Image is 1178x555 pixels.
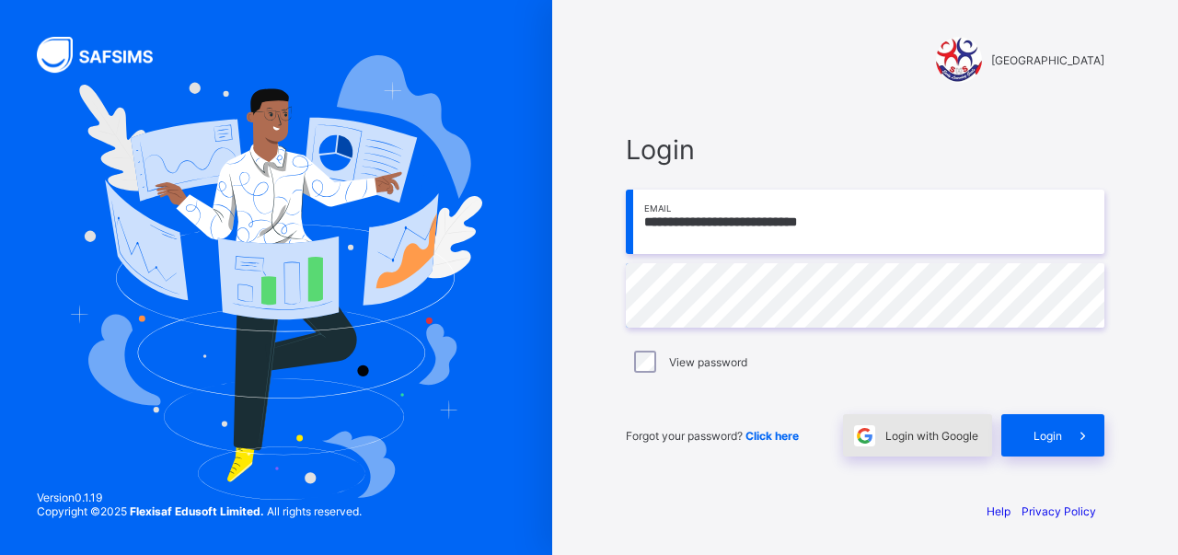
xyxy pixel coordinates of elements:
span: Login [1034,429,1062,443]
img: SAFSIMS Logo [37,37,175,73]
strong: Flexisaf Edusoft Limited. [130,504,264,518]
img: google.396cfc9801f0270233282035f929180a.svg [854,425,875,446]
a: Privacy Policy [1022,504,1096,518]
label: View password [669,355,747,369]
span: Login with Google [885,429,978,443]
span: Version 0.1.19 [37,491,362,504]
span: [GEOGRAPHIC_DATA] [991,53,1104,67]
span: Copyright © 2025 All rights reserved. [37,504,362,518]
a: Click here [745,429,799,443]
a: Help [987,504,1011,518]
span: Forgot your password? [626,429,799,443]
span: Login [626,133,1104,166]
